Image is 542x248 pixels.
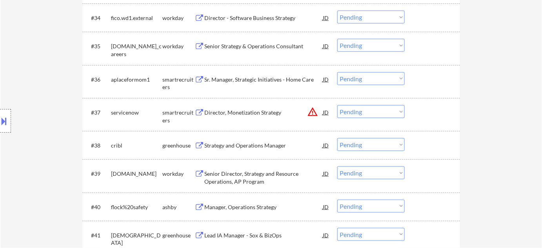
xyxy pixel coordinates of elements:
[111,14,162,22] div: fico.wd1.external
[162,232,195,239] div: greenhouse
[204,203,323,211] div: Manager, Operations Strategy
[91,203,105,211] div: #40
[91,232,105,239] div: #41
[204,42,323,50] div: Senior Strategy & Operations Consultant
[111,42,162,58] div: [DOMAIN_NAME]_careers
[91,14,105,22] div: #34
[204,170,323,185] div: Senior Director, Strategy and Resource Operations, AP Program
[111,203,162,211] div: flock%20safety
[322,138,330,152] div: JD
[162,14,195,22] div: workday
[322,200,330,214] div: JD
[162,203,195,211] div: ashby
[322,11,330,25] div: JD
[322,39,330,53] div: JD
[307,106,318,117] button: warning_amber
[322,72,330,86] div: JD
[322,105,330,119] div: JD
[162,109,195,124] div: smartrecruiters
[204,109,323,117] div: Director, Monetization Strategy
[204,142,323,150] div: Strategy and Operations Manager
[322,166,330,181] div: JD
[204,14,323,22] div: Director - Software Business Strategy
[91,42,105,50] div: #35
[162,76,195,91] div: smartrecruiters
[204,76,323,84] div: Sr. Manager, Strategic Initiatives - Home Care
[111,232,162,247] div: [DEMOGRAPHIC_DATA]
[204,232,323,239] div: Lead IA Manager - Sox & BizOps
[162,170,195,178] div: workday
[162,142,195,150] div: greenhouse
[322,228,330,242] div: JD
[162,42,195,50] div: workday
